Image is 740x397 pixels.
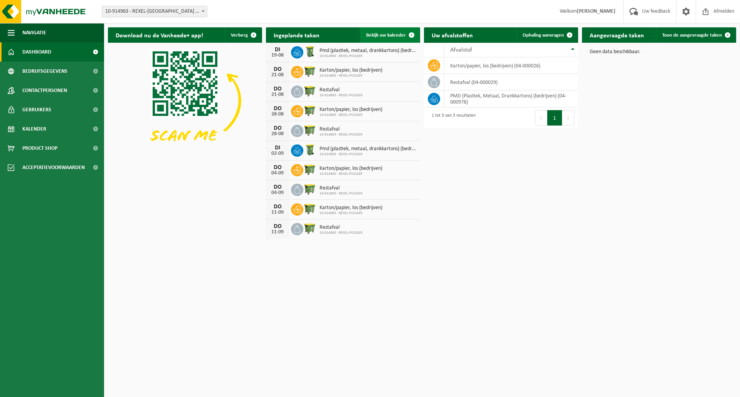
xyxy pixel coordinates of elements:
span: Bekijk uw kalender [366,33,406,38]
span: Acceptatievoorwaarden [22,158,85,177]
div: DO [270,164,285,171]
span: Restafval [320,126,362,132]
div: DI [270,145,285,151]
span: 10-914963 - REXEL-PISCAER [320,211,382,216]
div: 1 tot 3 van 3 resultaten [428,109,476,126]
span: Afvalstof [450,47,472,53]
h2: Download nu de Vanheede+ app! [108,27,211,42]
span: Karton/papier, los (bedrijven) [320,166,382,172]
td: restafval (04-000029) [444,74,578,90]
span: Pmd (plastiek, metaal, drankkartons) (bedrijven) [320,146,416,152]
button: 1 [547,110,562,126]
h2: Aangevraagde taken [582,27,652,42]
span: Contactpersonen [22,81,67,100]
span: Restafval [320,224,362,231]
div: 04-09 [270,190,285,196]
div: 28-08 [270,112,285,117]
img: WB-1100-HPE-GN-50 [303,124,316,137]
div: DO [270,125,285,131]
img: WB-1100-HPE-GN-50 [303,84,316,97]
div: DO [270,184,285,190]
td: PMD (Plastiek, Metaal, Drankkartons) (bedrijven) (04-000978) [444,90,578,107]
td: karton/papier, los (bedrijven) (04-000026) [444,57,578,74]
span: Toon de aangevraagde taken [662,33,722,38]
button: Next [562,110,574,126]
div: 28-08 [270,131,285,137]
span: Restafval [320,87,362,93]
span: 10-914963 - REXEL-PISCAER [320,132,362,137]
div: 11-09 [270,229,285,235]
a: Bekijk uw kalender [360,27,419,43]
div: DI [270,47,285,53]
span: Gebruikers [22,100,51,119]
img: WB-1100-HPE-GN-50 [303,65,316,78]
span: Verberg [231,33,248,38]
img: WB-1100-HPE-GN-50 [303,183,316,196]
span: Product Shop [22,139,57,158]
span: 10-914963 - REXEL-PISCAER [320,172,382,176]
p: Geen data beschikbaar. [590,49,728,55]
h2: Uw afvalstoffen [424,27,481,42]
span: 10-914963 - REXEL-PISCAER [320,231,362,235]
div: 21-08 [270,72,285,78]
span: 10-914963 - REXEL-PISCAER [320,113,382,117]
div: DO [270,204,285,210]
span: Karton/papier, los (bedrijven) [320,205,382,211]
div: DO [270,106,285,112]
img: WB-0240-HPE-GN-50 [303,45,316,58]
div: 21-08 [270,92,285,97]
div: DO [270,66,285,72]
span: 10-914963 - REXEL-PISCAER [320,74,382,78]
span: Ophaling aanvragen [523,33,564,38]
span: Bedrijfsgegevens [22,62,67,81]
button: Verberg [225,27,261,43]
a: Toon de aangevraagde taken [656,27,735,43]
span: Restafval [320,185,362,191]
img: WB-1100-HPE-GN-50 [303,163,316,176]
a: Ophaling aanvragen [516,27,577,43]
span: Karton/papier, los (bedrijven) [320,67,382,74]
img: WB-1100-HPE-GN-50 [303,104,316,117]
span: 10-914963 - REXEL-PISCAER [320,152,416,157]
span: 10-914963 - REXEL-PISCAER - MECHELEN [102,6,207,17]
div: 19-08 [270,53,285,58]
span: Dashboard [22,42,51,62]
img: Download de VHEPlus App [108,43,262,158]
img: WB-1100-HPE-GN-50 [303,222,316,235]
span: Pmd (plastiek, metaal, drankkartons) (bedrijven) [320,48,416,54]
div: 04-09 [270,171,285,176]
span: 10-914963 - REXEL-PISCAER [320,191,362,196]
div: DO [270,223,285,229]
span: Kalender [22,119,46,139]
div: DO [270,86,285,92]
span: Navigatie [22,23,46,42]
strong: [PERSON_NAME] [577,8,616,14]
span: 10-914963 - REXEL-PISCAER [320,54,416,59]
button: Previous [535,110,547,126]
h2: Ingeplande taken [266,27,327,42]
img: WB-1100-HPE-GN-50 [303,202,316,215]
span: Karton/papier, los (bedrijven) [320,107,382,113]
div: 02-09 [270,151,285,156]
div: 11-09 [270,210,285,215]
span: 10-914963 - REXEL-PISCAER [320,93,362,98]
img: WB-0240-HPE-GN-50 [303,143,316,156]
